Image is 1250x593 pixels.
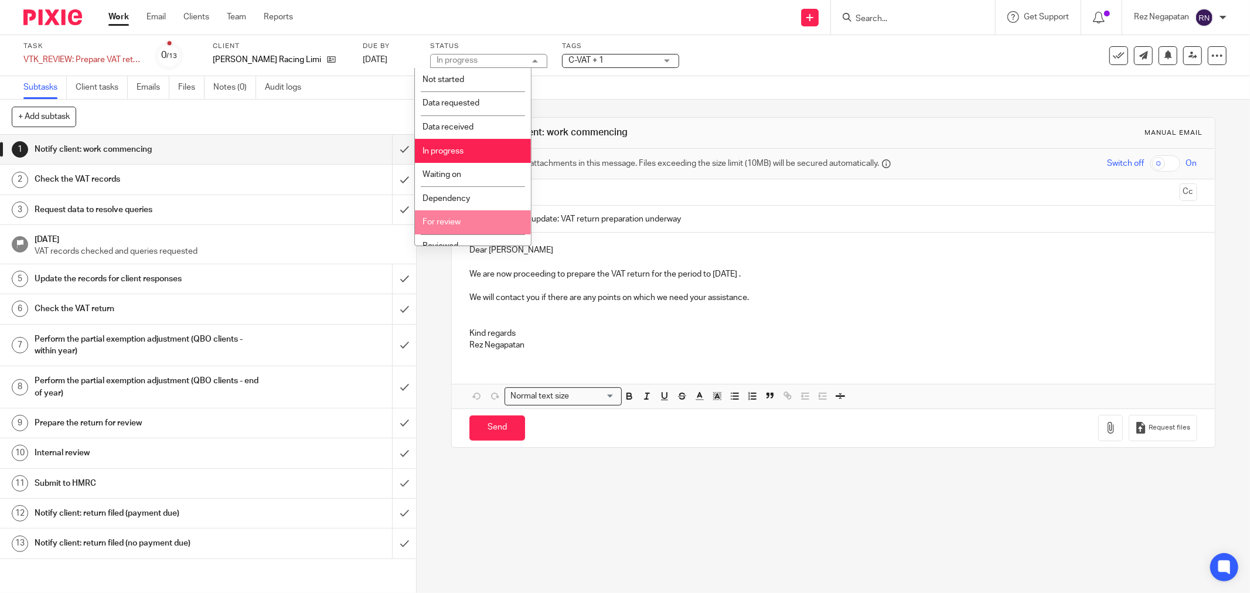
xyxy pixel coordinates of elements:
[76,76,128,99] a: Client tasks
[23,42,141,51] label: Task
[573,390,615,403] input: Search for option
[35,475,265,492] h1: Submit to HMRC
[423,218,461,226] span: For review
[423,242,458,250] span: Reviewed
[12,475,28,492] div: 11
[35,231,404,246] h1: [DATE]
[487,158,879,169] span: Secure the attachments in this message. Files exceeding the size limit (10MB) will be secured aut...
[12,301,28,317] div: 6
[469,328,1197,339] p: Kind regards
[35,372,265,402] h1: Perform the partial exemption adjustment (QBO clients - end of year)
[469,339,1197,351] p: Rez Negapatan
[423,195,470,203] span: Dependency
[213,76,256,99] a: Notes (0)
[12,271,28,287] div: 5
[1145,128,1203,138] div: Manual email
[12,172,28,188] div: 2
[469,415,525,441] input: Send
[423,99,479,107] span: Data requested
[213,42,348,51] label: Client
[1180,183,1197,201] button: Cc
[1134,11,1189,23] p: Rez Negapatan
[1149,423,1191,432] span: Request files
[568,56,604,64] span: C-VAT + 1
[213,54,321,66] p: [PERSON_NAME] Racing Limited
[12,202,28,218] div: 3
[12,107,76,127] button: + Add subtask
[12,505,28,522] div: 12
[469,292,1197,304] p: We will contact you if there are any points on which we need your assistance.
[227,11,246,23] a: Team
[1186,158,1197,169] span: On
[35,330,265,360] h1: Perform the partial exemption adjustment (QBO clients - within year)
[854,14,960,25] input: Search
[430,42,547,51] label: Status
[167,53,178,59] small: /13
[35,201,265,219] h1: Request data to resolve queries
[437,56,478,64] div: In progress
[35,444,265,462] h1: Internal review
[1108,158,1145,169] span: Switch off
[35,171,265,188] h1: Check the VAT records
[23,9,82,25] img: Pixie
[108,11,129,23] a: Work
[35,534,265,552] h1: Notify client: return filed (no payment due)
[508,390,571,403] span: Normal text size
[162,49,178,62] div: 0
[12,536,28,552] div: 13
[469,244,1197,256] p: Dear [PERSON_NAME]
[423,123,474,131] span: Data received
[35,246,404,257] p: VAT records checked and queries requested
[12,445,28,461] div: 10
[178,76,205,99] a: Files
[363,56,387,64] span: [DATE]
[423,76,464,84] span: Not started
[12,337,28,353] div: 7
[35,505,265,522] h1: Notify client: return filed (payment due)
[183,11,209,23] a: Clients
[35,141,265,158] h1: Notify client: work commencing
[23,54,141,66] div: VTK_REVIEW: Prepare VAT return including PE adjustment (QBO) - Adauxi is BK
[505,387,622,405] div: Search for option
[1195,8,1214,27] img: svg%3E
[12,415,28,431] div: 9
[137,76,169,99] a: Emails
[12,379,28,396] div: 8
[1129,415,1197,441] button: Request files
[35,300,265,318] h1: Check the VAT return
[35,414,265,432] h1: Prepare the return for review
[12,141,28,158] div: 1
[265,76,310,99] a: Audit logs
[423,171,461,179] span: Waiting on
[423,147,464,155] span: In progress
[1024,13,1069,21] span: Get Support
[35,270,265,288] h1: Update the records for client responses
[264,11,293,23] a: Reports
[489,127,859,139] h1: Notify client: work commencing
[23,76,67,99] a: Subtasks
[147,11,166,23] a: Email
[562,42,679,51] label: Tags
[469,268,1197,280] p: We are now proceeding to prepare the VAT return for the period to [DATE] .
[363,42,415,51] label: Due by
